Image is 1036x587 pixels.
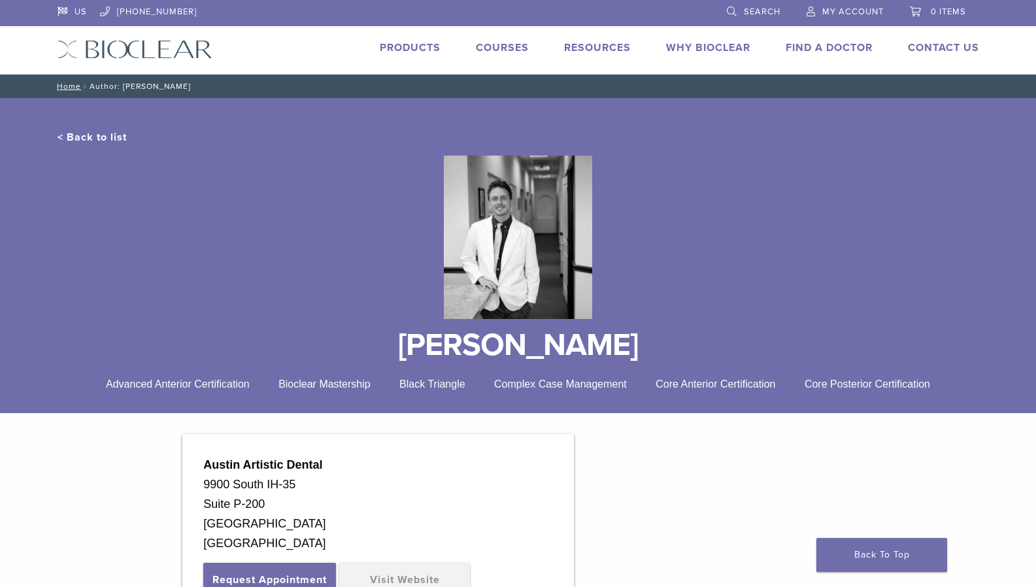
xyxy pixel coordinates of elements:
a: Resources [564,41,631,54]
a: < Back to list [58,131,127,144]
a: Products [380,41,441,54]
a: Find A Doctor [786,41,873,54]
h1: [PERSON_NAME] [58,329,979,361]
img: Bioclear [444,156,592,319]
span: My Account [822,7,884,17]
a: Back To Top [816,538,947,572]
span: 0 items [931,7,966,17]
img: Bioclear [58,40,212,59]
span: Advanced Anterior Certification [106,378,250,390]
span: / [81,83,90,90]
a: Why Bioclear [666,41,750,54]
nav: Author: [PERSON_NAME] [48,75,989,98]
div: Suite P-200 [203,494,553,514]
span: Bioclear Mastership [278,378,371,390]
a: Contact Us [908,41,979,54]
strong: Austin Artistic Dental [203,458,322,471]
a: Courses [476,41,529,54]
a: Home [53,82,81,91]
span: Core Posterior Certification [805,378,930,390]
span: Search [744,7,780,17]
div: [GEOGRAPHIC_DATA] [GEOGRAPHIC_DATA] [203,514,553,553]
span: Black Triangle [399,378,465,390]
div: 9900 South IH-35 [203,475,553,494]
span: Complex Case Management [494,378,627,390]
span: Core Anterior Certification [656,378,775,390]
